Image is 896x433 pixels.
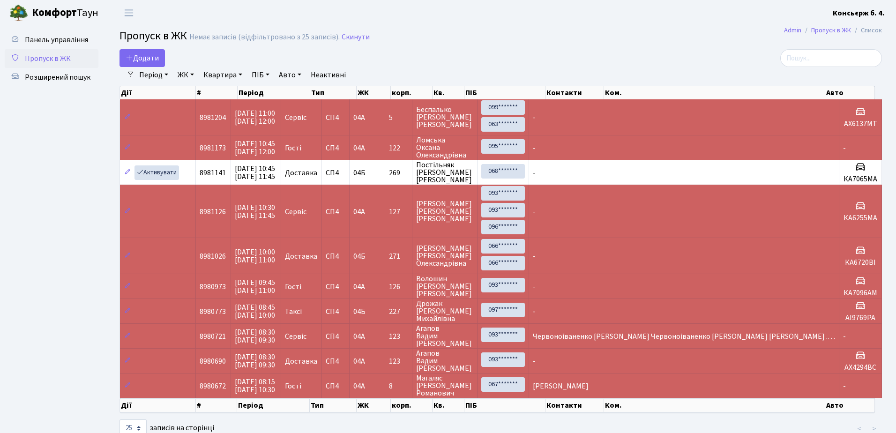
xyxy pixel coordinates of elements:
th: Період [237,398,310,412]
span: 127 [389,208,408,216]
span: 8981026 [200,251,226,261]
span: - [533,356,536,366]
span: 8 [389,382,408,390]
span: 122 [389,144,408,152]
a: ЖК [174,67,198,83]
span: - [533,168,536,178]
li: Список [851,25,882,36]
th: ЖК [357,398,390,412]
span: - [533,143,536,153]
th: Контакти [545,398,604,412]
span: 04А [353,356,365,366]
span: СП4 [326,114,345,121]
a: Період [135,67,172,83]
span: 04А [353,381,365,391]
a: ПІБ [248,67,273,83]
a: Пропуск в ЖК [811,25,851,35]
span: Агапов Вадим [PERSON_NAME] [416,325,473,347]
input: Пошук... [780,49,882,67]
a: Активувати [134,165,179,180]
span: 04Б [353,168,366,178]
span: 8980773 [200,306,226,317]
th: Ком. [604,398,825,412]
span: [DATE] 10:45 [DATE] 11:45 [235,164,275,182]
span: - [843,143,846,153]
span: Доставка [285,169,317,177]
span: 8980721 [200,331,226,342]
span: 04Б [353,306,366,317]
span: 271 [389,253,408,260]
span: Гості [285,144,301,152]
span: 04А [353,331,365,342]
span: Панель управління [25,35,88,45]
span: Таксі [285,308,302,315]
span: СП4 [326,208,345,216]
span: Магаляс [PERSON_NAME] Романович [416,374,473,397]
th: Кв. [433,398,464,412]
span: СП4 [326,358,345,365]
span: - [533,112,536,123]
a: Додати [119,49,165,67]
span: Таун [32,5,98,21]
div: Немає записів (відфільтровано з 25 записів). [189,33,340,42]
span: Розширений пошук [25,72,90,82]
span: - [533,251,536,261]
a: Квартира [200,67,246,83]
th: Ком. [604,86,825,99]
span: Гості [285,382,301,390]
span: СП4 [326,333,345,340]
span: 123 [389,358,408,365]
span: - [843,381,846,391]
span: Доставка [285,358,317,365]
span: 04А [353,207,365,217]
b: Консьєрж б. 4. [833,8,885,18]
span: 126 [389,283,408,291]
span: Гості [285,283,301,291]
a: Неактивні [307,67,350,83]
span: - [533,306,536,317]
th: Авто [825,398,875,412]
h5: КА6720ВІ [843,258,878,267]
span: 04А [353,112,365,123]
th: Контакти [545,86,604,99]
th: корп. [391,398,433,412]
span: 8980690 [200,356,226,366]
span: СП4 [326,283,345,291]
span: 8980973 [200,282,226,292]
span: Пропуск в ЖК [25,53,71,64]
span: [PERSON_NAME] [533,381,589,391]
span: 5 [389,114,408,121]
h5: КА7096АМ [843,289,878,298]
span: Сервіс [285,208,306,216]
span: [DATE] 08:30 [DATE] 09:30 [235,327,275,345]
span: Доставка [285,253,317,260]
img: logo.png [9,4,28,22]
button: Переключити навігацію [117,5,141,21]
span: СП4 [326,169,345,177]
span: 04А [353,282,365,292]
span: 269 [389,169,408,177]
h5: АІ9769РА [843,314,878,322]
span: Ломська Оксана Олександрівна [416,136,473,159]
span: Дрожак [PERSON_NAME] Михайлівна [416,300,473,322]
h5: АХ6137МТ [843,119,878,128]
a: Скинути [342,33,370,42]
span: 8981204 [200,112,226,123]
a: Панель управління [5,30,98,49]
span: [DATE] 09:45 [DATE] 11:00 [235,277,275,296]
span: [DATE] 08:45 [DATE] 10:00 [235,302,275,321]
h5: КА6255МА [843,214,878,223]
th: # [196,398,237,412]
th: # [196,86,237,99]
span: Додати [126,53,159,63]
span: СП4 [326,308,345,315]
span: Сервіс [285,333,306,340]
th: ЖК [357,86,390,99]
th: ПІБ [464,86,545,99]
h5: КА7065МА [843,175,878,184]
span: - [843,331,846,342]
span: - [533,207,536,217]
th: Тип [310,398,357,412]
span: Постільняк [PERSON_NAME] [PERSON_NAME] [416,161,473,184]
span: [DATE] 10:30 [DATE] 11:45 [235,202,275,221]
